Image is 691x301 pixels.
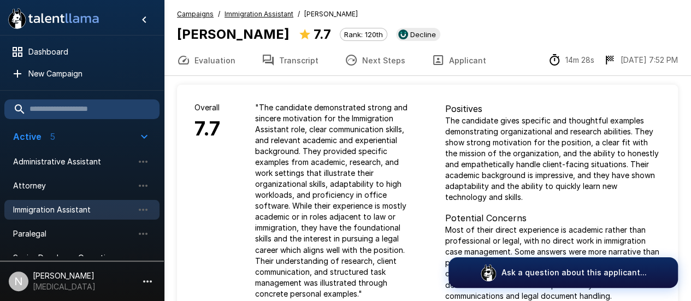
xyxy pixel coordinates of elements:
p: Positives [445,102,661,115]
div: View profile in UKG [396,28,440,41]
span: / [218,9,220,20]
div: The time between starting and completing the interview [548,54,594,67]
h6: 7.7 [194,113,220,145]
button: Applicant [418,45,499,75]
p: " The candidate demonstrated strong and sincere motivation for the Immigration Assistant role, cl... [255,102,410,299]
u: Campaigns [177,10,214,18]
span: Rank: 120th [340,30,387,39]
button: Next Steps [332,45,418,75]
b: [PERSON_NAME] [177,26,290,42]
b: 7.7 [314,26,331,42]
img: logo_glasses@2x.png [480,264,497,281]
p: Most of their direct experience is academic rather than professional or legal, with no direct wor... [445,225,661,301]
p: Ask a question about this applicant... [501,267,647,278]
p: The candidate gives specific and thoughtful examples demonstrating organizational and research ab... [445,115,661,203]
img: ukg_logo.jpeg [398,29,408,39]
span: / [298,9,300,20]
button: Transcript [249,45,332,75]
p: [DATE] 7:52 PM [621,55,678,66]
button: Evaluation [164,45,249,75]
p: 14m 28s [565,55,594,66]
span: [PERSON_NAME] [304,9,358,20]
div: The date and time when the interview was completed [603,54,678,67]
u: Immigration Assistant [225,10,293,18]
p: Overall [194,102,220,113]
span: Decline [406,30,440,39]
p: Potential Concerns [445,211,661,225]
button: Ask a question about this applicant... [448,257,678,288]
